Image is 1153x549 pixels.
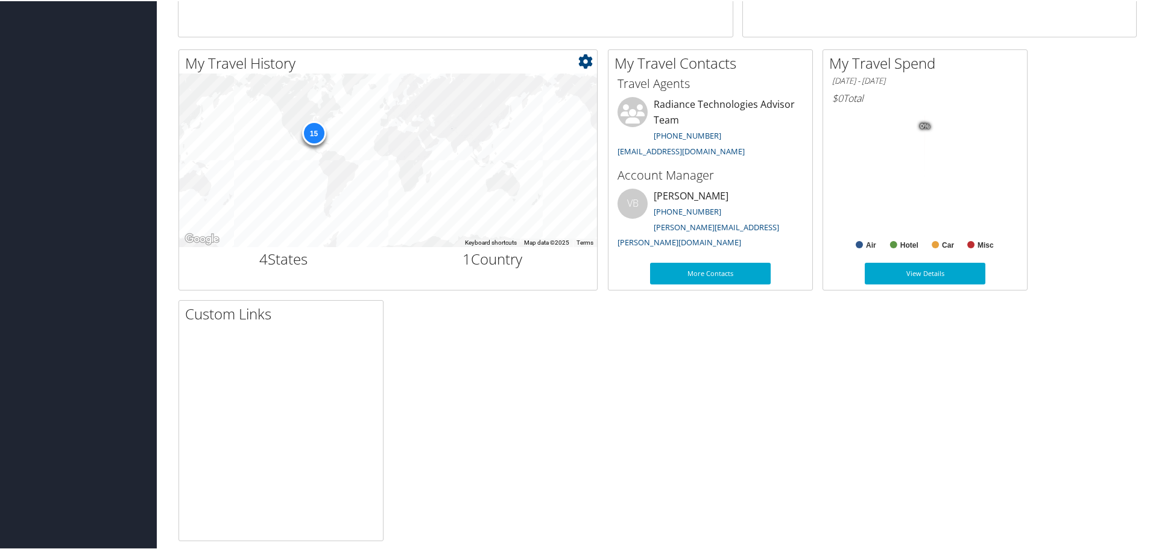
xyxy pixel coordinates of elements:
a: [PHONE_NUMBER] [654,129,721,140]
a: [PERSON_NAME][EMAIL_ADDRESS][PERSON_NAME][DOMAIN_NAME] [618,221,779,247]
li: [PERSON_NAME] [611,187,809,252]
a: [EMAIL_ADDRESS][DOMAIN_NAME] [618,145,745,155]
text: Hotel [900,240,918,248]
a: More Contacts [650,262,771,283]
text: Air [866,240,876,248]
h2: My Travel Contacts [614,52,812,72]
h2: My Travel Spend [829,52,1027,72]
h6: Total [832,90,1018,104]
text: Misc [978,240,994,248]
span: Map data ©2025 [524,238,569,245]
a: Open this area in Google Maps (opens a new window) [182,230,222,246]
a: View Details [865,262,985,283]
span: $0 [832,90,843,104]
a: [PHONE_NUMBER] [654,205,721,216]
img: Google [182,230,222,246]
text: Car [942,240,954,248]
h2: States [188,248,379,268]
span: 4 [259,248,268,268]
h3: Travel Agents [618,74,803,91]
tspan: 0% [920,122,930,129]
div: 15 [302,119,326,143]
span: 1 [463,248,471,268]
h6: [DATE] - [DATE] [832,74,1018,86]
h2: Custom Links [185,303,383,323]
h2: My Travel History [185,52,597,72]
button: Keyboard shortcuts [465,237,517,246]
h3: Account Manager [618,166,803,183]
h2: Country [397,248,589,268]
a: Terms (opens in new tab) [576,238,593,245]
div: VB [618,187,648,218]
li: Radiance Technologies Advisor Team [611,96,809,160]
